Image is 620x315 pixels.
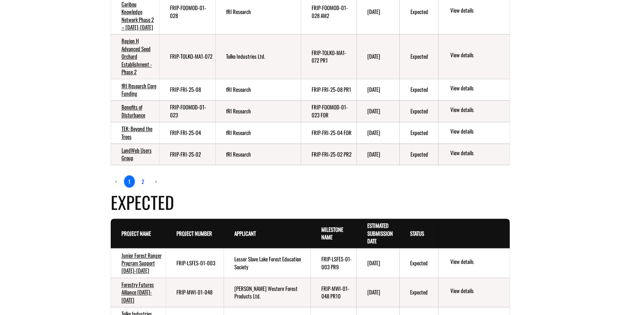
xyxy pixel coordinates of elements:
[399,79,438,100] td: Expected
[357,34,400,79] td: 7/30/2025
[111,144,159,165] td: LandWeb Users Group
[311,248,357,278] td: FRIP-LSFES-01-003 PR9
[367,8,380,15] time: [DATE]
[356,248,399,278] td: 9/14/2028
[357,122,400,144] td: 3/30/2025
[399,278,438,307] td: Expected
[367,288,380,296] time: [DATE]
[301,144,357,165] td: FRIP-FRI-25-02 PR2
[159,79,215,100] td: FRIP-FRI-25-08
[176,229,212,237] a: Project Number
[159,144,215,165] td: FRIP-FRI-25-02
[301,34,357,79] td: FRIP-TOLKO-MA1-072 PR1
[367,85,380,93] time: [DATE]
[111,100,159,122] td: Benefits of Disturbance
[367,107,380,115] time: [DATE]
[450,84,506,93] a: View details
[215,79,301,100] td: fRI Research
[450,287,506,296] a: View details
[215,144,301,165] td: fRI Research
[357,100,400,122] td: 4/30/2025
[438,219,509,248] th: Actions
[159,34,215,79] td: FRIP-TOLKO-MA1-072
[301,79,357,100] td: FRIP-FRI-25-08 PR1
[111,79,159,100] td: fRI Research Core Funding
[438,278,509,307] td: action menu
[159,122,215,144] td: FRIP-FRI-25-04
[111,248,166,278] td: Junior Forest Ranger Program Support 2024-2029
[399,34,438,79] td: Expected
[151,175,161,188] a: Next page
[450,51,506,60] a: View details
[215,122,301,144] td: fRI Research
[438,122,509,144] td: action menu
[367,259,380,267] time: [DATE]
[399,248,438,278] td: Expected
[399,100,438,122] td: Expected
[121,37,152,76] a: Region H Advanced Seed Orchard Establishment - Phase 2
[438,248,509,278] td: action menu
[410,229,424,237] a: Status
[111,34,159,79] td: Region H Advanced Seed Orchard Establishment - Phase 2
[367,52,380,60] time: [DATE]
[356,278,399,307] td: 8/30/2028
[450,149,506,158] a: View details
[311,278,357,307] td: FRIP-MWI-01-048 PR10
[438,144,509,165] td: action menu
[321,225,343,241] a: Milestone Name
[301,100,357,122] td: FRIP-FOOMOD-01-023 FOR
[224,278,311,307] td: Millar Western Forest Products Ltd.
[357,144,400,165] td: 3/30/2025
[450,6,506,15] a: View details
[111,278,166,307] td: Forestry Futures Alliance 2022-2026
[234,229,256,237] a: Applicant
[438,100,509,122] td: action menu
[399,144,438,165] td: Expected
[224,248,311,278] td: Lesser Slave Lake Forest Education Society
[121,229,151,237] a: Project Name
[121,251,162,275] a: Junior Forest Ranger Program Support [DATE]-[DATE]
[111,189,510,215] h4: Expected
[450,106,506,114] a: View details
[450,258,506,266] a: View details
[215,100,301,122] td: fRI Research
[111,122,159,144] td: TEK: Beyond the Trees
[121,280,154,304] a: Forestry Futures Alliance [DATE]-[DATE]
[438,79,509,100] td: action menu
[121,125,152,140] a: TEK: Beyond the Trees
[137,175,148,188] a: page 2
[215,34,301,79] td: Tolko Industries Ltd.
[124,175,135,188] a: 1
[111,175,121,188] a: Previous page
[166,248,224,278] td: FRIP-LSFES-01-003
[121,146,152,162] a: LandWeb Users Group
[367,221,392,245] a: Estimated Submission Date
[166,278,224,307] td: FRIP-MWI-01-048
[450,127,506,136] a: View details
[367,129,380,136] time: [DATE]
[121,103,145,118] a: Benefits of Disturbance
[399,122,438,144] td: Expected
[367,150,380,158] time: [DATE]
[159,100,215,122] td: FRIP-FOOMOD-01-023
[438,34,509,79] td: action menu
[121,82,156,97] a: fRI Research Core Funding
[357,79,400,100] td: 5/29/2025
[301,122,357,144] td: FRIP-FRI-25-04 FOR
